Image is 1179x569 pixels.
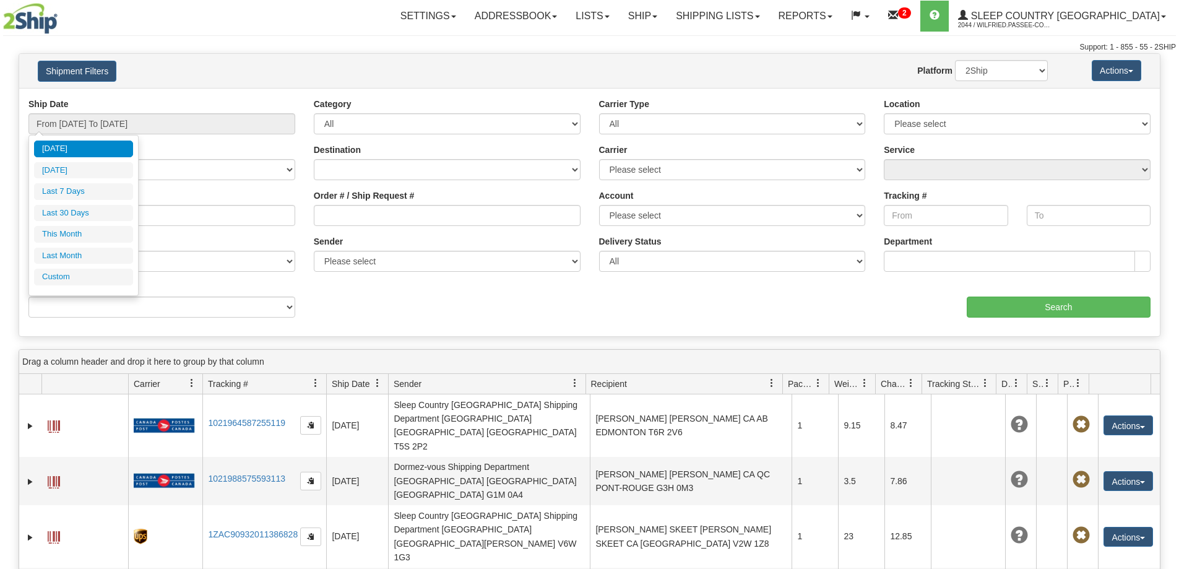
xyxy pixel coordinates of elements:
td: [DATE] [326,505,388,568]
button: Copy to clipboard [300,472,321,490]
a: 1021964587255119 [208,418,285,428]
span: Packages [788,378,814,390]
a: Charge filter column settings [900,373,922,394]
label: Tracking # [884,189,926,202]
a: 2 [879,1,920,32]
td: Sleep Country [GEOGRAPHIC_DATA] Shipping Department [GEOGRAPHIC_DATA] [GEOGRAPHIC_DATA][PERSON_NA... [388,505,590,568]
label: Sender [314,235,343,248]
button: Copy to clipboard [300,528,321,546]
a: Weight filter column settings [854,373,875,394]
span: Carrier [134,378,160,390]
span: Shipment Issues [1032,378,1043,390]
span: Weight [834,378,860,390]
td: [DATE] [326,394,388,457]
label: Location [884,98,920,110]
td: 12.85 [884,505,931,568]
label: Delivery Status [599,235,662,248]
button: Actions [1103,527,1153,547]
a: Label [48,526,60,545]
td: 1 [792,457,838,505]
td: Sleep Country [GEOGRAPHIC_DATA] Shipping Department [GEOGRAPHIC_DATA] [GEOGRAPHIC_DATA] [GEOGRAPH... [388,394,590,457]
a: Delivery Status filter column settings [1006,373,1027,394]
button: Copy to clipboard [300,416,321,435]
iframe: chat widget [1151,221,1178,347]
a: Carrier filter column settings [181,373,202,394]
a: Shipping lists [667,1,769,32]
li: Custom [34,269,133,285]
a: Sleep Country [GEOGRAPHIC_DATA] 2044 / Wilfried.Passee-Coutrin [949,1,1175,32]
label: Destination [314,144,361,156]
label: Service [884,144,915,156]
a: 1021988575593113 [208,474,285,484]
td: 7.86 [884,457,931,505]
td: [DATE] [326,457,388,505]
span: Unknown [1011,527,1028,544]
li: Last 30 Days [34,205,133,222]
span: Sleep Country [GEOGRAPHIC_DATA] [968,11,1160,21]
span: Pickup Not Assigned [1073,471,1090,489]
input: From [884,205,1008,226]
a: Recipient filter column settings [761,373,782,394]
span: Pickup Status [1063,378,1074,390]
td: [PERSON_NAME] [PERSON_NAME] CA QC PONT-ROUGE G3H 0M3 [590,457,792,505]
a: Packages filter column settings [808,373,829,394]
label: Carrier [599,144,628,156]
a: Expand [24,531,37,544]
li: This Month [34,226,133,243]
td: 3.5 [838,457,884,505]
a: Settings [391,1,465,32]
li: Last 7 Days [34,183,133,200]
div: Support: 1 - 855 - 55 - 2SHIP [3,42,1176,53]
button: Actions [1092,60,1141,81]
td: 1 [792,394,838,457]
input: Search [967,297,1151,318]
li: [DATE] [34,141,133,157]
span: Tracking Status [927,378,981,390]
a: Tracking Status filter column settings [975,373,996,394]
label: Category [314,98,352,110]
td: 9.15 [838,394,884,457]
sup: 2 [898,7,911,19]
a: Tracking # filter column settings [305,373,326,394]
a: Addressbook [465,1,567,32]
span: Sender [394,378,421,390]
button: Actions [1103,415,1153,435]
span: Unknown [1011,416,1028,433]
label: Ship Date [28,98,69,110]
div: grid grouping header [19,350,1160,374]
a: Sender filter column settings [564,373,585,394]
label: Department [884,235,932,248]
a: Pickup Status filter column settings [1068,373,1089,394]
td: [PERSON_NAME] [PERSON_NAME] CA AB EDMONTON T6R 2V6 [590,394,792,457]
li: [DATE] [34,162,133,179]
label: Account [599,189,634,202]
button: Shipment Filters [38,61,116,82]
td: 8.47 [884,394,931,457]
label: Platform [917,64,952,77]
a: Label [48,471,60,490]
img: logo2044.jpg [3,3,58,34]
a: Lists [566,1,618,32]
a: 1ZAC90932011386828 [208,529,298,539]
a: Ship [619,1,667,32]
span: Tracking # [208,378,248,390]
span: Unknown [1011,471,1028,489]
span: Recipient [591,378,627,390]
a: Reports [769,1,842,32]
a: Ship Date filter column settings [367,373,388,394]
a: Shipment Issues filter column settings [1037,373,1058,394]
a: Expand [24,420,37,432]
td: 23 [838,505,884,568]
span: 2044 / Wilfried.Passee-Coutrin [958,19,1051,32]
span: Delivery Status [1001,378,1012,390]
td: 1 [792,505,838,568]
label: Carrier Type [599,98,649,110]
input: To [1027,205,1151,226]
a: Expand [24,476,37,488]
img: 20 - Canada Post [134,473,194,489]
a: Label [48,415,60,435]
img: 8 - UPS [134,529,147,544]
span: Pickup Not Assigned [1073,527,1090,544]
span: Pickup Not Assigned [1073,416,1090,433]
td: [PERSON_NAME] SKEET [PERSON_NAME] SKEET CA [GEOGRAPHIC_DATA] V2W 1Z8 [590,505,792,568]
